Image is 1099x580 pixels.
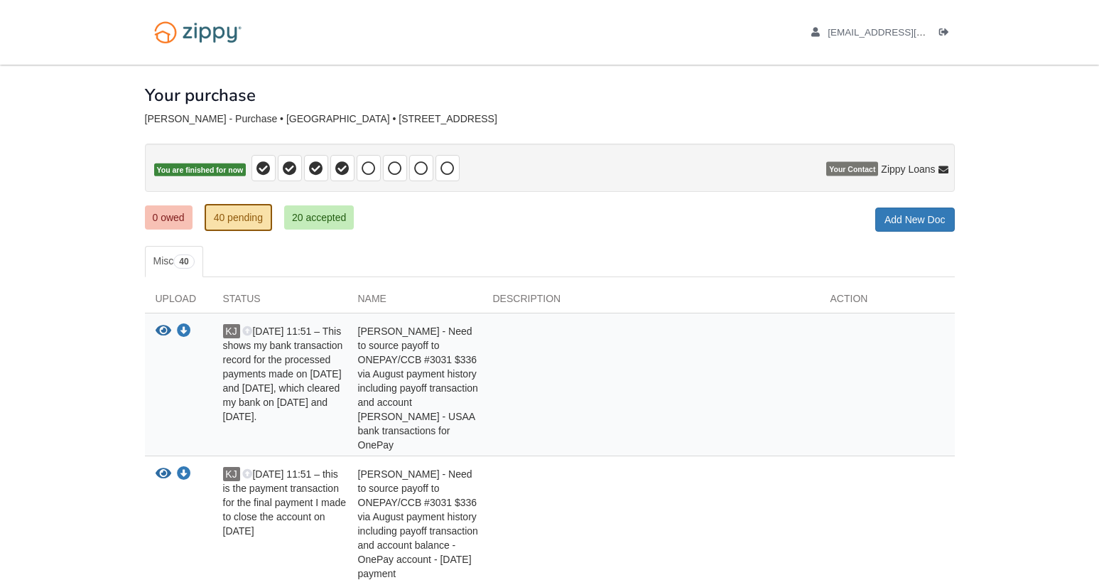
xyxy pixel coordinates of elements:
span: [PERSON_NAME] - Need to source payoff to ONEPAY/CCB #3031 $336 via August payment history includi... [358,326,478,451]
a: Download Kimberly Jackson - Need to source payoff to ONEPAY/CCB #3031 $336 via August payment his... [177,326,191,338]
span: Your Contact [826,162,878,176]
span: KJ [223,324,240,338]
a: 20 accepted [284,205,354,230]
a: Misc [145,246,203,277]
div: Action [820,291,955,313]
a: 0 owed [145,205,193,230]
a: Add New Doc [875,208,955,232]
div: Name [347,291,482,313]
a: Log out [939,27,955,41]
a: 40 pending [205,204,272,231]
a: Download Kimberly Jackson - Need to source payoff to ONEPAY/CCB #3031 $336 via August payment his... [177,469,191,480]
button: View Kimberly Jackson - Need to source payoff to ONEPAY/CCB #3031 $336 via August payment history... [156,324,171,339]
img: Logo [145,14,251,50]
span: KJ [223,467,240,481]
div: Description [482,291,820,313]
button: View Kimberly Jackson - Need to source payoff to ONEPAY/CCB #3031 $336 via August payment history... [156,467,171,482]
span: Zippy Loans [881,162,935,176]
span: [DATE] 11:51 – This shows my bank transaction record for the processed payments made on [DATE] an... [223,326,343,422]
span: [DATE] 11:51 – this is the payment transaction for the final payment I made to close the account ... [223,468,347,537]
span: 40 [173,254,194,269]
h1: Your purchase [145,86,256,104]
span: [PERSON_NAME] - Need to source payoff to ONEPAY/CCB #3031 $336 via August payment history includi... [358,468,478,579]
a: edit profile [811,27,991,41]
div: Status [212,291,347,313]
span: You are finished for now [154,163,247,177]
div: Upload [145,291,212,313]
div: [PERSON_NAME] - Purchase • [GEOGRAPHIC_DATA] • [STREET_ADDRESS] [145,113,955,125]
span: kjackson76@gmail.com [828,27,990,38]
